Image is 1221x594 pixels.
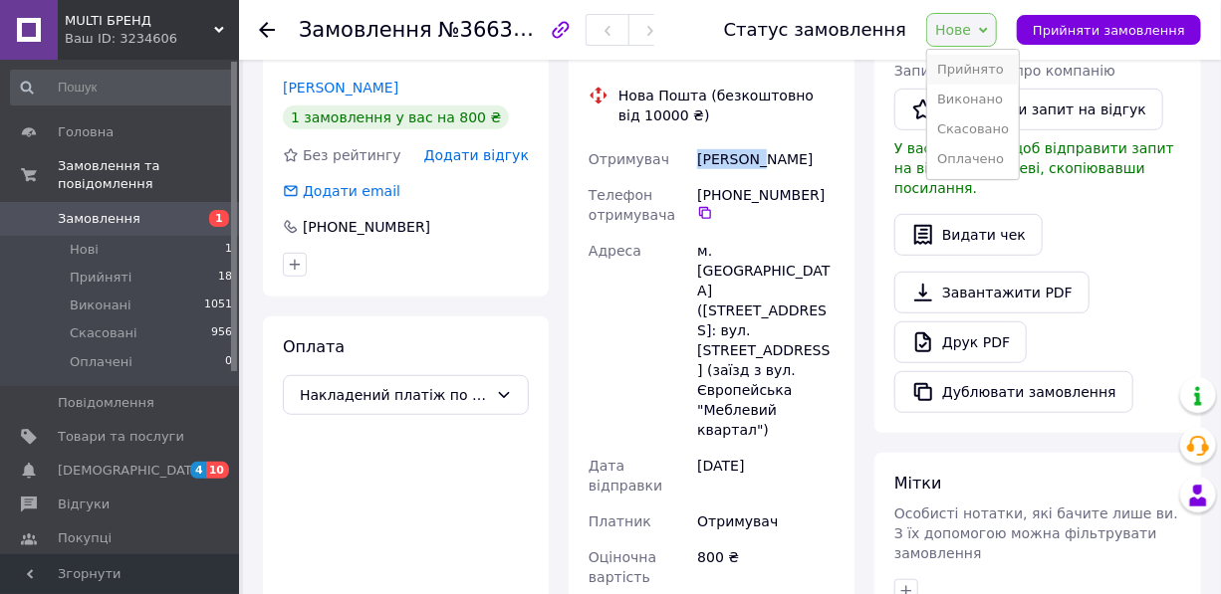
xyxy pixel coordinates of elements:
[225,353,232,371] span: 0
[693,503,839,539] div: Отримувач
[70,353,132,371] span: Оплачені
[58,495,110,513] span: Відгуки
[58,462,205,480] span: [DEMOGRAPHIC_DATA]
[589,458,662,494] span: Дата відправки
[58,157,239,193] span: Замовлення та повідомлення
[927,144,1019,174] li: Оплачено
[724,20,907,40] div: Статус замовлення
[589,549,656,585] span: Оціночна вартість
[259,20,275,40] div: Повернутися назад
[693,141,839,177] div: [PERSON_NAME]
[935,22,971,38] span: Нове
[894,505,1178,561] span: Особисті нотатки, які бачите лише ви. З їх допомогою можна фільтрувати замовлення
[693,233,839,448] div: м. [GEOGRAPHIC_DATA] ([STREET_ADDRESS]: вул. [STREET_ADDRESS] (заїзд з вул. Європейська "Меблевий...
[70,297,131,314] span: Виконані
[70,324,137,342] span: Скасовані
[299,18,432,42] span: Замовлення
[65,12,214,30] span: MULTI БРЕНД
[58,529,112,547] span: Покупці
[1033,23,1185,38] span: Прийняти замовлення
[927,55,1019,85] li: Прийнято
[693,448,839,503] div: [DATE]
[589,187,675,223] span: Телефон отримувача
[1017,15,1201,45] button: Прийняти замовлення
[204,297,232,314] span: 1051
[894,89,1163,130] button: Скопіювати запит на відгук
[70,241,99,259] span: Нові
[65,30,239,48] div: Ваш ID: 3234606
[894,371,1133,413] button: Дублювати замовлення
[894,63,1115,79] span: Запит на відгук про компанію
[10,70,234,105] input: Пошук
[894,214,1043,256] button: Видати чек
[613,86,840,125] div: Нова Пошта (безкоштовно від 10000 ₴)
[589,513,651,529] span: Платник
[225,241,232,259] span: 1
[218,269,232,287] span: 18
[283,105,509,129] div: 1 замовлення у вас на 800 ₴
[300,384,488,406] span: Накладений платіж по передоплаті від 200 грн
[70,269,131,287] span: Прийняті
[894,474,942,493] span: Мітки
[894,321,1027,363] a: Друк PDF
[927,114,1019,144] li: Скасовано
[927,85,1019,114] li: Виконано
[58,210,140,228] span: Замовлення
[303,147,401,163] span: Без рейтингу
[438,17,580,42] span: №366341136
[301,181,402,201] div: Додати email
[58,394,154,412] span: Повідомлення
[894,140,1174,196] span: У вас є 30 днів, щоб відправити запит на відгук покупцеві, скопіювавши посилання.
[424,147,529,163] span: Додати відгук
[283,337,345,356] span: Оплата
[190,462,206,479] span: 4
[894,272,1090,313] a: Завантажити PDF
[58,123,114,141] span: Головна
[58,428,184,446] span: Товари та послуги
[589,151,669,167] span: Отримувач
[281,181,402,201] div: Додати email
[209,210,229,227] span: 1
[697,185,835,221] div: [PHONE_NUMBER]
[283,80,398,96] a: [PERSON_NAME]
[301,217,432,237] div: [PHONE_NUMBER]
[206,462,229,479] span: 10
[211,324,232,342] span: 956
[589,243,641,259] span: Адреса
